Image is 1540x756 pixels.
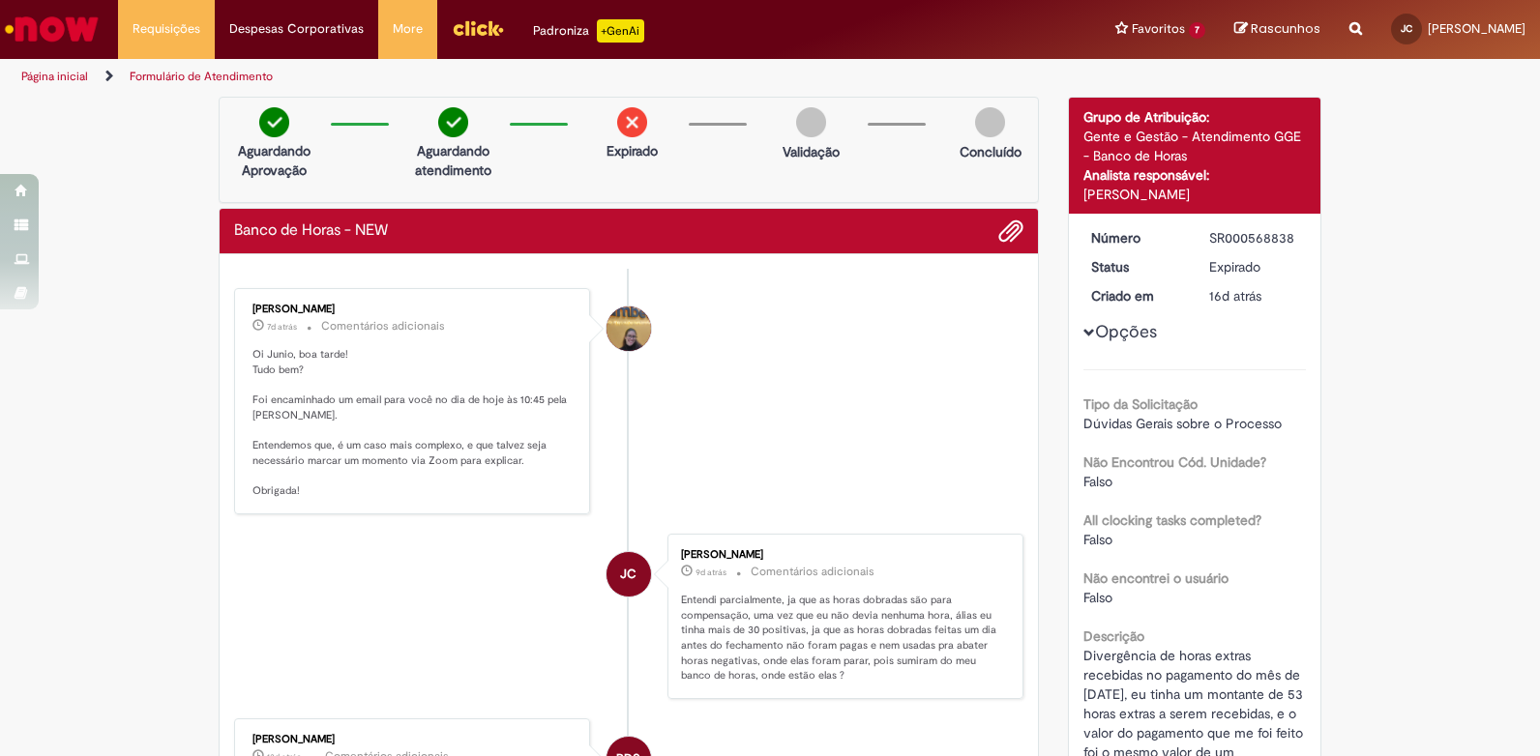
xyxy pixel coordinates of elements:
[267,321,297,333] span: 7d atrás
[696,567,726,578] time: 23/09/2025 00:52:44
[1428,20,1525,37] span: [PERSON_NAME]
[696,567,726,578] span: 9d atrás
[229,19,364,39] span: Despesas Corporativas
[1083,569,1229,587] b: Não encontrei o usuário
[1209,228,1299,247] div: SR000568838
[1083,127,1307,165] div: Gente e Gestão - Atendimento GGE - Banco de Horas
[1083,511,1261,529] b: All clocking tasks completed?
[1083,165,1307,185] div: Analista responsável:
[1209,287,1261,305] span: 16d atrás
[597,19,644,43] p: +GenAi
[607,141,658,160] p: Expirado
[252,304,575,315] div: [PERSON_NAME]
[406,141,500,180] p: Aguardando atendimento
[1083,531,1112,548] span: Falso
[607,552,651,596] div: Junio Cesar Gomes Da Cruz
[1234,20,1320,39] a: Rascunhos
[259,107,289,137] img: check-circle-green.png
[234,222,388,240] h2: Banco de Horas - NEW Histórico de tíquete
[15,59,1012,95] ul: Trilhas de página
[783,142,840,161] p: Validação
[21,69,88,84] a: Página inicial
[617,107,647,137] img: remove.png
[1077,257,1196,276] dt: Status
[1083,415,1282,432] span: Dúvidas Gerais sobre o Processo
[1083,473,1112,490] span: Falso
[1132,19,1185,39] span: Favoritos
[1083,107,1307,127] div: Grupo de Atribuição:
[975,107,1005,137] img: img-circle-grey.png
[321,318,445,334] small: Comentários adicionais
[1077,286,1196,305] dt: Criado em
[227,141,321,180] p: Aguardando Aprovação
[796,107,826,137] img: img-circle-grey.png
[267,321,297,333] time: 24/09/2025 11:50:02
[1083,395,1198,413] b: Tipo da Solicitação
[681,549,1003,561] div: [PERSON_NAME]
[1077,228,1196,247] dt: Número
[1209,286,1299,305] div: 15/09/2025 23:13:48
[2,10,102,48] img: ServiceNow
[1083,589,1112,606] span: Falso
[130,69,273,84] a: Formulário de Atendimento
[1401,22,1412,35] span: JC
[681,593,1003,683] p: Entendi parcialmente, ja que as horas dobradas são para compensação, uma vez que eu não devia nen...
[607,306,651,351] div: Amanda De Campos Gomes Do Nascimento
[620,551,637,597] span: JC
[998,218,1023,244] button: Adicionar anexos
[1083,185,1307,204] div: [PERSON_NAME]
[1209,257,1299,276] div: Expirado
[1189,22,1205,39] span: 7
[1083,627,1144,645] b: Descrição
[133,19,200,39] span: Requisições
[452,14,504,43] img: click_logo_yellow_360x200.png
[1251,19,1320,38] span: Rascunhos
[751,564,874,580] small: Comentários adicionais
[252,347,575,499] p: Oi Junio, boa tarde! Tudo bem? Foi encaminhado um email para você no dia de hoje às 10:45 pela [P...
[1083,453,1266,471] b: Não Encontrou Cód. Unidade?
[960,142,1022,161] p: Concluído
[1209,287,1261,305] time: 15/09/2025 23:13:48
[438,107,468,137] img: check-circle-green.png
[252,734,575,745] div: [PERSON_NAME]
[533,19,644,43] div: Padroniza
[393,19,423,39] span: More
